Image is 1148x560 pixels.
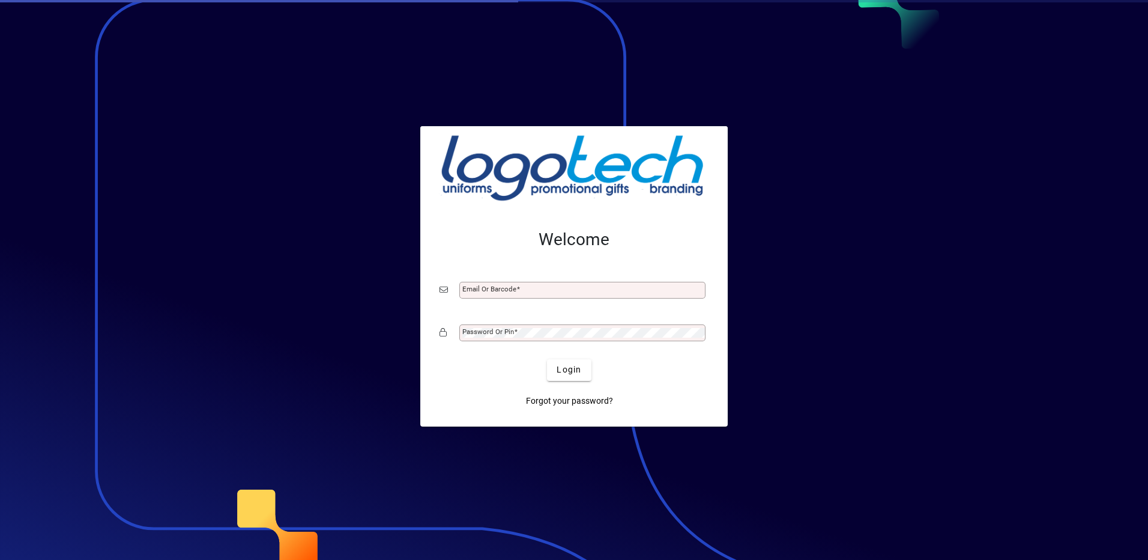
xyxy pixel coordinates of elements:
[526,395,613,407] span: Forgot your password?
[462,285,516,293] mat-label: Email or Barcode
[440,230,708,250] h2: Welcome
[521,391,618,412] a: Forgot your password?
[557,364,581,376] span: Login
[547,359,591,381] button: Login
[462,327,514,336] mat-label: Password or Pin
